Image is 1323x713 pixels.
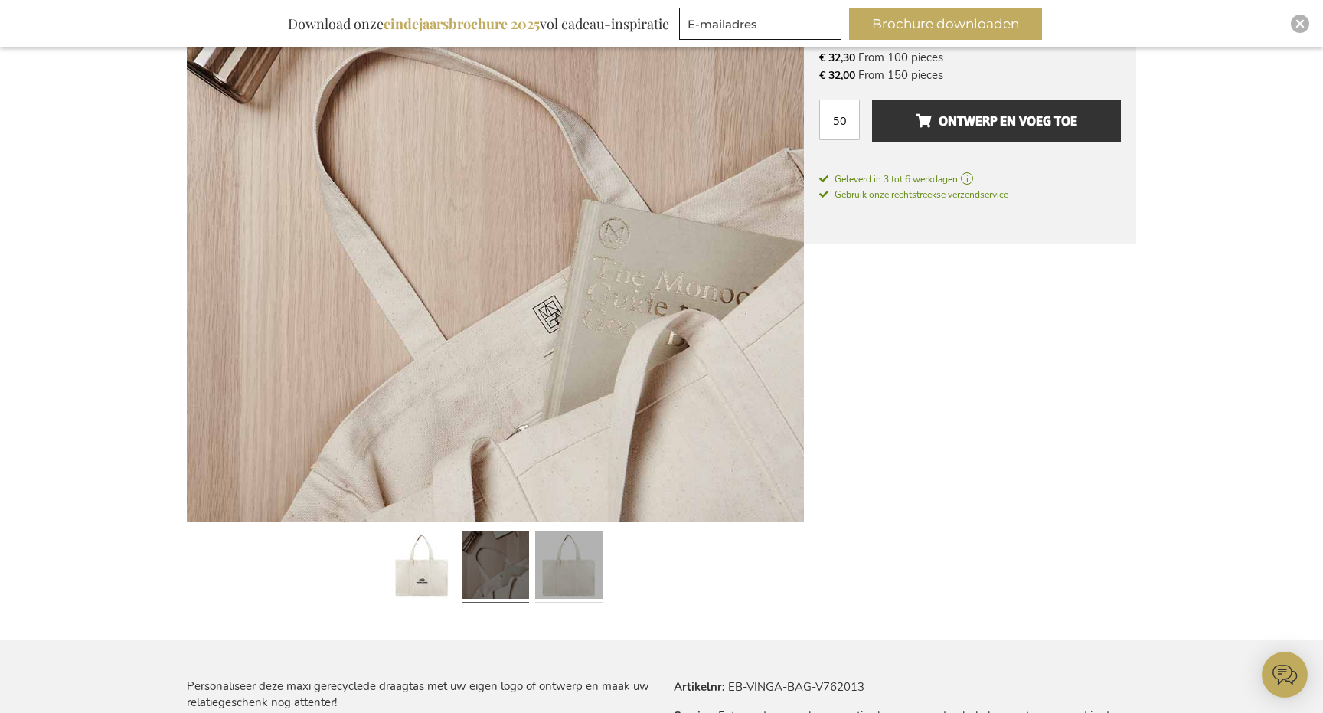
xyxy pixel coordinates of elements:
input: E-mailadres [679,8,841,40]
input: Aantal [819,100,860,140]
li: From 100 pieces [819,49,1121,66]
button: Ontwerp en voeg toe [872,100,1121,142]
a: Personalised Maxi Recycled Tote Bag - Off White [388,525,456,610]
a: Personalised Maxi Recycled Tote Bag - Off White [462,525,529,610]
button: Brochure downloaden [849,8,1042,40]
a: Geleverd in 3 tot 6 werkdagen [819,172,1121,186]
span: € 32,00 [819,68,855,83]
form: marketing offers and promotions [679,8,846,44]
span: € 32,30 [819,51,855,65]
img: Close [1295,19,1305,28]
b: eindejaarsbrochure 2025 [384,15,540,33]
span: Ontwerp en voeg toe [916,109,1077,133]
li: From 150 pieces [819,67,1121,83]
div: Close [1291,15,1309,33]
a: Gebruik onze rechtstreekse verzendservice [819,186,1008,201]
span: Gebruik onze rechtstreekse verzendservice [819,188,1008,201]
iframe: belco-activator-frame [1262,652,1308,698]
a: Personalised Maxi Recycled Tote Bag - Off White [535,525,603,610]
div: Download onze vol cadeau-inspiratie [281,8,676,40]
